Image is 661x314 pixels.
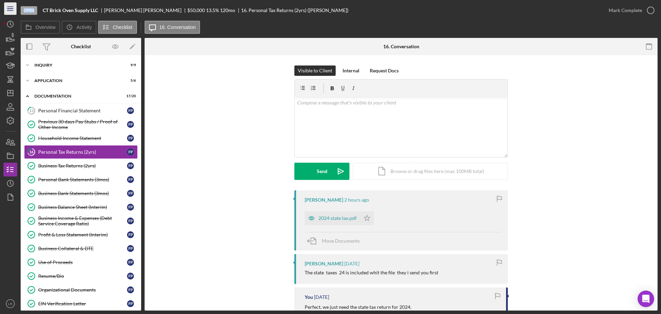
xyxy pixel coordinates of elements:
a: Business Collateral & DTEFP [24,242,138,255]
a: Profit & Loss Statement (Interim)FP [24,228,138,242]
label: 16. Conversation [159,24,196,30]
div: F P [127,300,134,307]
div: Personal Financial Statement [38,108,127,113]
button: Internal [339,65,363,76]
a: Business Income & Expenses (Debt Service Coverage Ratio)FP [24,214,138,228]
div: Inquiry [34,63,119,67]
div: F P [127,107,134,114]
div: 2024 state tax.pdf [318,215,357,221]
button: 2024 state tax.pdf [305,211,374,225]
a: Organizational DocumentsFP [24,283,138,297]
a: EIN Verification LetterFP [24,297,138,311]
div: F P [127,121,134,128]
div: Send [317,163,327,180]
div: F P [127,149,134,155]
time: 2025-10-03 10:52 [344,261,359,266]
button: Send [294,163,349,180]
tspan: 13 [29,108,33,113]
div: Internal [343,65,359,76]
div: F P [127,217,134,224]
button: Mark Complete [602,3,658,17]
div: Personal Bank Statements (3mos) [38,177,127,182]
div: [PERSON_NAME] [PERSON_NAME] [104,8,187,13]
div: Documentation [34,94,119,98]
button: Visible to Client [294,65,336,76]
div: Business Income & Expenses (Debt Service Coverage Ratio) [38,215,127,226]
label: Overview [35,24,55,30]
button: Move Documents [305,232,367,250]
button: Activity [62,21,96,34]
div: Business Bank Statements (3mos) [38,191,127,196]
div: Mark Complete [609,3,642,17]
a: Use of ProceedsFP [24,255,138,269]
div: Resume/Bio [38,273,127,279]
div: EIN Verification Letter [38,301,127,306]
button: Checklist [98,21,137,34]
div: 16. Conversation [383,44,419,49]
div: [PERSON_NAME] [305,197,343,203]
div: 5 / 6 [124,79,136,83]
a: Business Bank Statements (3mos)FP [24,186,138,200]
div: F P [127,273,134,280]
div: 9 / 9 [124,63,136,67]
time: 2025-10-03 03:28 [314,294,329,300]
div: Business Tax Returns (2yrs) [38,163,127,169]
div: Visible to Client [298,65,332,76]
a: Household Income StatementFP [24,131,138,145]
div: The state taxes 24 is included whit the file they i send you first [305,270,438,275]
a: 16Personal Tax Returns (2yrs)FP [24,145,138,159]
div: F P [127,190,134,197]
div: Personal Tax Returns (2yrs) [38,149,127,155]
b: CT Brick Oven Supply LLC [43,8,98,13]
div: Business Collateral & DTE [38,246,127,251]
div: F P [127,259,134,266]
div: Business Balance Sheet (Interim) [38,204,127,210]
div: 13.5 % [206,8,219,13]
text: LR [8,302,12,306]
button: Request Docs [366,65,402,76]
div: Open Intercom Messenger [638,291,654,307]
div: Request Docs [370,65,399,76]
time: 2025-10-07 12:08 [344,197,369,203]
a: Resume/BioFP [24,269,138,283]
span: $50,000 [187,7,205,13]
button: LR [3,297,17,311]
div: F P [127,176,134,183]
div: 17 / 20 [124,94,136,98]
tspan: 16 [29,150,34,154]
div: F P [127,162,134,169]
a: 13Personal Financial StatementFP [24,104,138,118]
a: Personal Bank Statements (3mos)FP [24,173,138,186]
button: Overview [21,21,60,34]
button: 16. Conversation [145,21,200,34]
div: Profit & Loss Statement (Interim) [38,232,127,237]
div: Open [21,6,37,15]
div: Application [34,79,119,83]
div: F P [127,135,134,142]
div: [PERSON_NAME] [305,261,343,266]
p: Perfect, we just need the state tax return for 2024. [305,303,411,311]
label: Activity [76,24,92,30]
div: 120 mo [220,8,235,13]
label: Checklist [113,24,133,30]
span: Move Documents [322,238,360,244]
a: Previous 30 days Pay Stubs / Proof of Other IncomeFP [24,118,138,131]
div: You [305,294,313,300]
div: Previous 30 days Pay Stubs / Proof of Other Income [38,119,127,130]
div: Checklist [71,44,91,49]
div: Use of Proceeds [38,260,127,265]
div: F P [127,204,134,211]
div: F P [127,245,134,252]
a: Business Tax Returns (2yrs)FP [24,159,138,173]
div: F P [127,231,134,238]
div: F P [127,286,134,293]
div: Organizational Documents [38,287,127,293]
a: Business Balance Sheet (Interim)FP [24,200,138,214]
div: 16. Personal Tax Returns (2yrs) ([PERSON_NAME]) [241,8,348,13]
div: Household Income Statement [38,135,127,141]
